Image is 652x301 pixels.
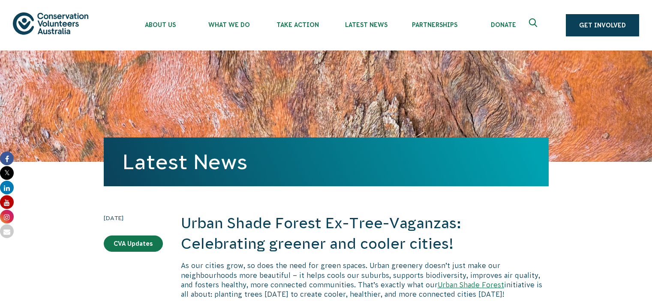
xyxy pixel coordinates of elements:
[104,235,163,252] a: CVA Updates
[524,15,544,36] button: Expand search box Close search box
[181,213,549,254] h2: Urban Shade Forest Ex-Tree-Vaganzas: Celebrating greener and cooler cities!
[13,12,88,34] img: logo.svg
[400,21,469,28] span: Partnerships
[469,21,538,28] span: Donate
[195,21,263,28] span: What We Do
[104,213,163,223] time: [DATE]
[566,14,639,36] a: Get Involved
[126,21,195,28] span: About Us
[263,21,332,28] span: Take Action
[181,261,549,299] p: As our cities grow, so does the need for green spaces. Urban greenery doesn’t just make our neigh...
[123,150,247,173] a: Latest News
[438,281,504,289] a: Urban Shade Forest
[529,18,540,32] span: Expand search box
[332,21,400,28] span: Latest News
